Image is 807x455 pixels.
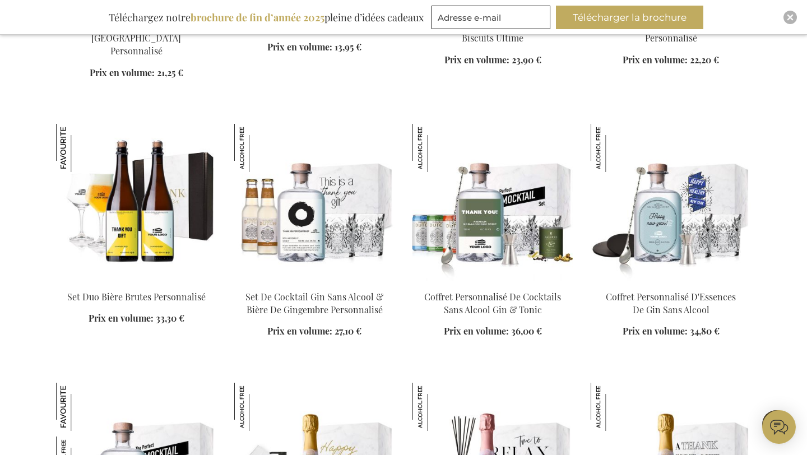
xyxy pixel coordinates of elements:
[56,124,104,172] img: Set Duo Bière Brutes Personnalisé
[783,11,797,24] div: Close
[512,54,541,66] span: 23,90 €
[245,291,383,315] a: Set De Cocktail Gin Sans Alcool & Bière De Gingembre Personnalisé
[444,325,509,337] span: Prix en volume:
[623,325,720,338] a: Prix en volume: 34,80 €
[444,325,542,338] a: Prix en volume: 36,00 €
[591,276,751,287] a: Personalised Non-Alcholic Gin Essenstials Set Coffret Personnalisé D'Essences De Gin Sans Alcool
[787,14,794,21] img: Close
[234,124,395,281] img: Personalised Non-alcoholc Gin & Ginger Beer Set
[234,124,282,172] img: Set De Cocktail Gin Sans Alcool & Bière De Gingembre Personnalisé
[591,124,639,172] img: Coffret Personnalisé D'Essences De Gin Sans Alcool
[444,54,509,66] span: Prix en volume:
[56,383,104,431] img: Boîte Apéro Personnalisée Gin & Tonic Sans Alcool
[412,124,573,281] img: Personalised Non-Alcoholic Gin
[511,325,542,337] span: 36,00 €
[606,291,736,315] a: Coffret Personnalisé D'Essences De Gin Sans Alcool
[690,325,720,337] span: 34,80 €
[90,67,155,78] span: Prix en volume:
[556,6,703,29] button: Télécharger la brochure
[104,6,429,29] div: Téléchargez notre pleine d’idées cadeaux
[89,312,184,325] a: Prix en volume: 33,30 €
[234,276,395,287] a: Personalised Non-alcoholc Gin & Ginger Beer Set Set De Cocktail Gin Sans Alcool & Bière De Gingem...
[89,312,154,324] span: Prix en volume:
[234,383,282,431] img: Coffret Cadeau French Bloom Non-Alcholic Indulge
[267,325,332,337] span: Prix en volume:
[623,54,688,66] span: Prix en volume:
[412,276,573,287] a: Personalised Non-Alcoholic Gin Coffret Personnalisé De Cocktails Sans Alcool Gin & Tonic
[432,6,550,29] input: Adresse e-mail
[432,6,554,32] form: marketing offers and promotions
[424,291,561,315] a: Coffret Personnalisé De Cocktails Sans Alcool Gin & Tonic
[56,124,216,281] img: Personalised Champagne Beer
[90,67,183,80] a: Prix en volume: 21,25 €
[762,410,796,444] iframe: belco-activator-frame
[191,11,324,24] b: brochure de fin d’année 2025
[67,291,206,303] a: Set Duo Bière Brutes Personnalisé
[335,325,361,337] span: 27,10 €
[444,54,541,67] a: Prix en volume: 23,90 €
[591,124,751,281] img: Personalised Non-Alcholic Gin Essenstials Set
[591,383,639,431] img: Boîte À Friandises - French Bloom Le Blanc Petit
[56,276,216,287] a: Personalised Champagne Beer Set Duo Bière Brutes Personnalisé
[267,325,361,338] a: Prix en volume: 27,10 €
[623,325,688,337] span: Prix en volume:
[156,312,184,324] span: 33,30 €
[412,124,461,172] img: Coffret Personnalisé De Cocktails Sans Alcool Gin & Tonic
[690,54,719,66] span: 22,20 €
[623,54,719,67] a: Prix en volume: 22,20 €
[91,19,181,57] a: Couverts À Moules de [GEOGRAPHIC_DATA] Personnalisé
[157,67,183,78] span: 21,25 €
[412,383,461,431] img: Coffret French Bloom Non Alcoolique & Parfum Frais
